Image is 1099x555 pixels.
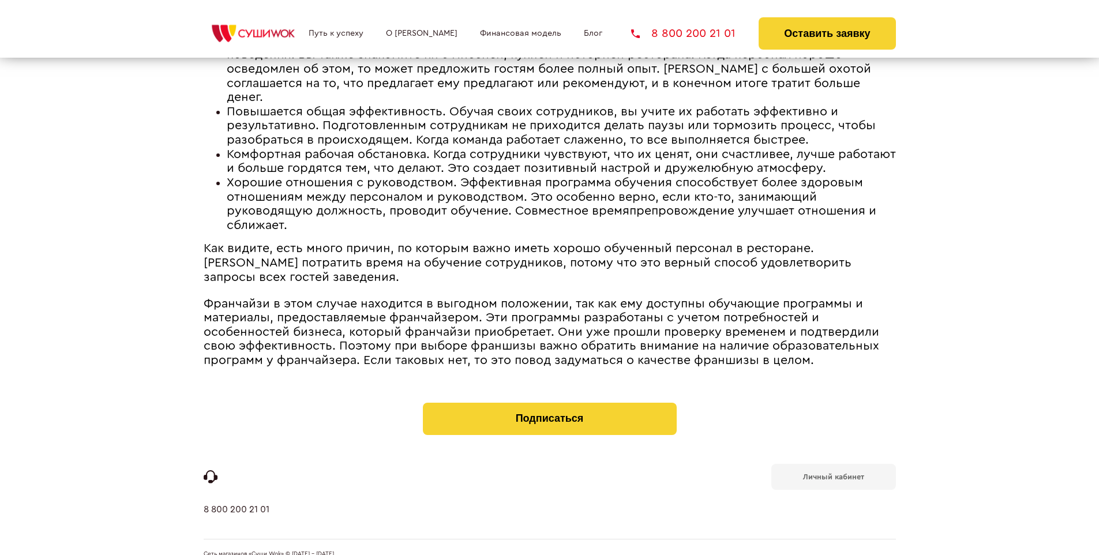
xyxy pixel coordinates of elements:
span: Повышается общая эффективность. Обучая своих сотрудников, вы учите их работать эффективно и резул... [227,106,876,146]
a: 8 800 200 21 01 [204,504,269,539]
span: 8 800 200 21 01 [651,28,736,39]
a: Блог [584,29,602,38]
span: Обученные сотрудники лучше продают. Когда обучаете сотрудников, вы не просто обучаете их правилам... [227,35,872,103]
span: Комфортная рабочая обстановка. Когда сотрудники чувствуют, что их ценят, они счастливее, лучше ра... [227,148,896,175]
a: Путь к успеху [309,29,363,38]
span: Франчайзи в этом случае находится в выгодном положении, так как ему доступны обучающие программы ... [204,298,879,366]
a: 8 800 200 21 01 [631,28,736,39]
span: Хорошие отношения с руководством. Эффективная программа обучения способствует более здоровым отно... [227,177,876,231]
b: Личный кабинет [803,473,864,481]
button: Подписаться [423,403,677,435]
button: Оставить заявку [759,17,895,50]
a: О [PERSON_NAME] [386,29,457,38]
a: Личный кабинет [771,464,896,490]
a: Финансовая модель [480,29,561,38]
span: Как видите, есть много причин, по которым важно иметь хорошо обученный персонал в ресторане. [PER... [204,242,852,283]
